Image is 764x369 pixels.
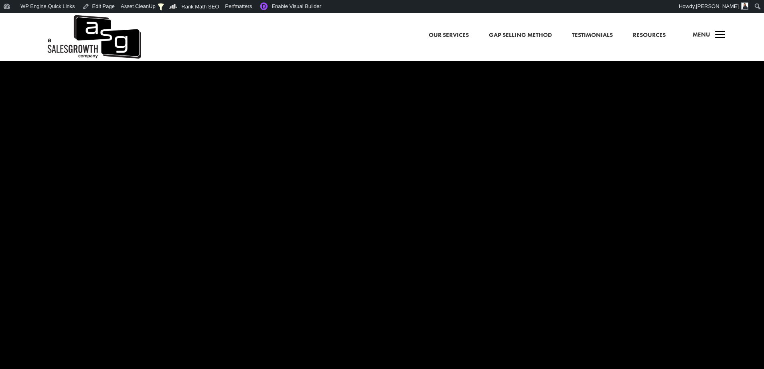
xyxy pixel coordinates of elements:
span: Menu [693,31,710,39]
img: ASG Co. Logo [46,13,141,61]
a: Our Services [429,30,469,41]
span: [PERSON_NAME] [696,3,739,9]
a: Gap Selling Method [489,30,552,41]
span: a [712,27,728,43]
span: Rank Math SEO [181,4,219,10]
a: Resources [633,30,666,41]
a: Testimonials [572,30,613,41]
a: A Sales Growth Company Logo [46,13,141,61]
